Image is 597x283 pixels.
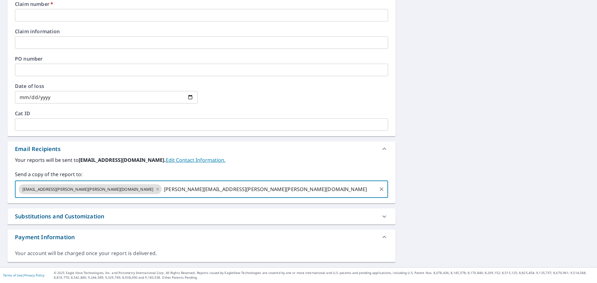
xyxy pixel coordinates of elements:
div: Payment Information [7,230,396,244]
label: Claim information [15,29,388,34]
label: Date of loss [15,84,198,89]
label: Send a copy of the report to: [15,171,388,178]
div: Substitutions and Customization [7,208,396,224]
div: [EMAIL_ADDRESS][PERSON_NAME][PERSON_NAME][DOMAIN_NAME] [19,184,162,194]
div: Your account will be charged once your report is delivered. [15,250,388,257]
b: [EMAIL_ADDRESS][DOMAIN_NAME]. [79,157,166,163]
button: Clear [377,185,386,194]
p: | [3,273,44,277]
a: EditContactInfo [166,157,225,163]
label: Your reports will be sent to [15,156,388,164]
label: Cat ID [15,111,388,116]
div: Payment Information [15,233,75,241]
p: © 2025 Eagle View Technologies, Inc. and Pictometry International Corp. All Rights Reserved. Repo... [54,271,594,280]
div: Email Recipients [7,141,396,156]
div: Substitutions and Customization [15,212,104,221]
a: Terms of Use [3,273,22,277]
label: Claim number [15,2,388,7]
a: Privacy Policy [24,273,44,277]
label: PO number [15,56,388,61]
span: [EMAIL_ADDRESS][PERSON_NAME][PERSON_NAME][DOMAIN_NAME] [19,186,157,192]
div: Email Recipients [15,145,61,153]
